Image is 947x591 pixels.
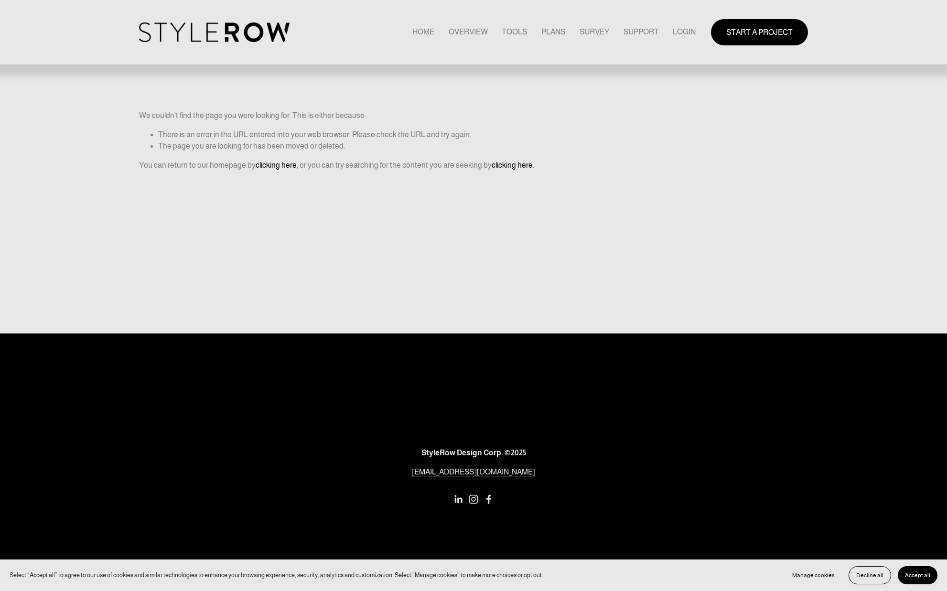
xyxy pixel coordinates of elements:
[469,494,478,504] a: Instagram
[411,466,536,478] a: [EMAIL_ADDRESS][DOMAIN_NAME]
[711,19,808,45] a: START A PROJECT
[10,570,543,580] p: Select “Accept all” to agree to our use of cookies and similar technologies to enhance your brows...
[492,161,533,169] a: clicking here
[905,572,930,579] span: Accept all
[792,572,835,579] span: Manage cookies
[421,449,526,457] strong: StyleRow Design Corp. ©2025
[898,566,937,584] button: Accept all
[256,161,297,169] a: clicking here
[453,494,463,504] a: LinkedIn
[856,572,883,579] span: Decline all
[484,494,494,504] a: Facebook
[158,140,808,152] li: The page you are looking for has been moved or deleted.
[624,26,659,39] a: folder dropdown
[139,160,808,171] p: You can return to our homepage by , or you can try searching for the content you are seeking by .
[541,26,565,39] a: PLANS
[502,26,527,39] a: TOOLS
[624,26,659,38] span: SUPPORT
[139,72,808,121] p: We couldn't find the page you were looking for. This is either because:
[412,26,434,39] a: HOME
[449,26,488,39] a: OVERVIEW
[158,129,808,140] li: There is an error in the URL entered into your web browser. Please check the URL and try again.
[580,26,609,39] a: SURVEY
[785,566,842,584] button: Manage cookies
[139,22,290,42] img: StyleRow
[673,26,696,39] a: LOGIN
[849,566,891,584] button: Decline all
